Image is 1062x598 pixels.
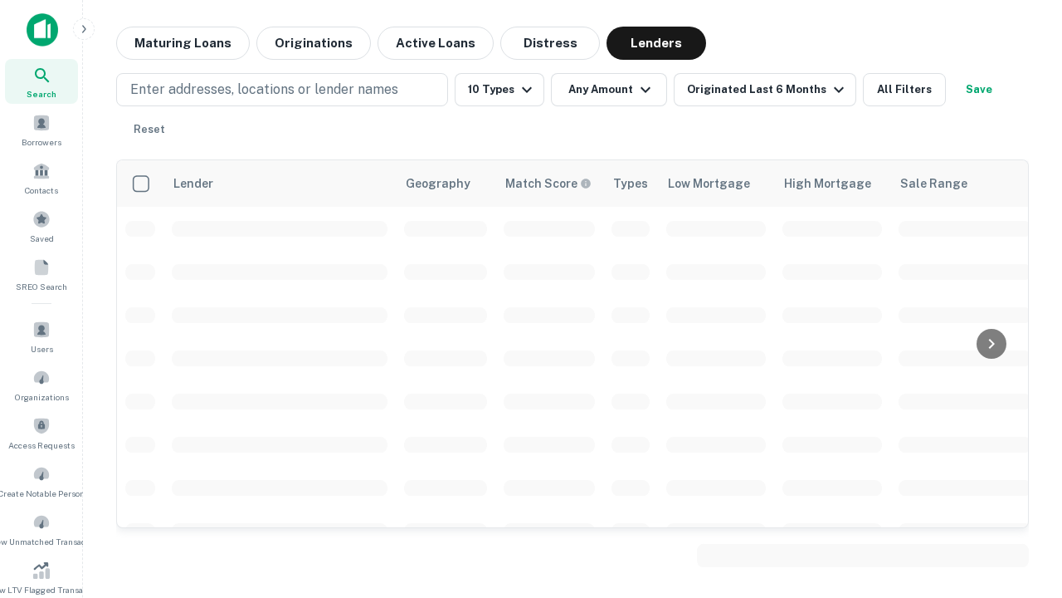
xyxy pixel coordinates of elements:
th: Lender [163,160,396,207]
img: capitalize-icon.png [27,13,58,47]
a: Create Notable Person [5,458,78,503]
span: Borrowers [22,135,61,149]
button: All Filters [863,73,946,106]
a: Search [5,59,78,104]
div: Sale Range [900,174,967,194]
span: Search [27,87,56,100]
div: Types [613,174,648,194]
div: High Mortgage [784,174,871,194]
button: Originated Last 6 Months [674,73,856,106]
span: SREO Search [16,280,67,293]
button: Distress [500,27,600,60]
button: Lenders [607,27,706,60]
button: Reset [123,113,176,146]
span: Organizations [15,390,69,404]
button: Enter addresses, locations or lender names [116,73,448,106]
th: Types [603,160,658,207]
button: Any Amount [551,73,667,106]
button: Maturing Loans [116,27,250,60]
a: Access Requests [5,410,78,455]
a: Contacts [5,155,78,200]
span: Saved [30,232,54,245]
div: Geography [406,174,470,194]
div: Capitalize uses an advanced AI algorithm to match your search with the best lender. The match sco... [505,174,592,193]
button: 10 Types [455,73,544,106]
a: Review Unmatched Transactions [5,507,78,551]
button: Originations [256,27,371,60]
span: Access Requests [8,439,75,452]
iframe: Chat Widget [979,412,1062,492]
th: Sale Range [890,160,1040,207]
a: Users [5,314,78,359]
button: Save your search to get updates of matches that match your search criteria. [952,73,1006,106]
p: Enter addresses, locations or lender names [130,80,398,100]
a: SREO Search [5,252,78,297]
h6: Match Score [505,174,588,193]
a: Borrowers [5,107,78,152]
button: Active Loans [378,27,494,60]
th: Low Mortgage [658,160,774,207]
th: High Mortgage [774,160,890,207]
span: Contacts [25,184,58,197]
th: Capitalize uses an advanced AI algorithm to match your search with the best lender. The match sco... [495,160,603,207]
div: Originated Last 6 Months [687,80,849,100]
span: Users [31,342,53,355]
a: Saved [5,203,78,248]
div: Low Mortgage [668,174,750,194]
div: Lender [173,174,213,194]
a: Organizations [5,362,78,407]
th: Geography [396,160,495,207]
